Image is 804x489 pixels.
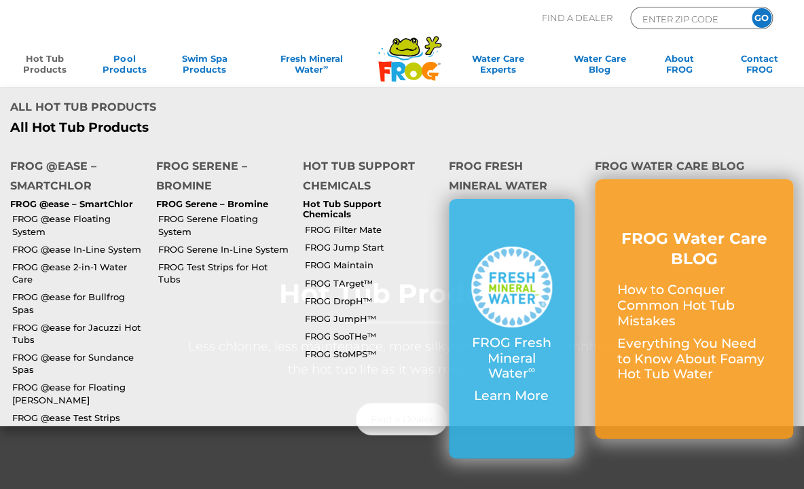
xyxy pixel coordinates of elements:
[302,198,381,220] a: Hot Tub Support Chemicals
[158,243,292,255] a: FROG Serene In-Line System
[617,229,771,270] h3: FROG Water Care BLOG
[595,156,794,179] h4: FROG Water Care Blog
[323,63,328,71] sup: ∞
[752,8,771,28] input: GO
[10,156,136,199] h4: FROG @ease – SmartChlor
[12,381,146,405] a: FROG @ease for Floating [PERSON_NAME]
[253,53,369,80] a: Fresh MineralWater∞
[158,261,292,285] a: FROG Test Strips for Hot Tubs
[156,199,282,210] p: FROG Serene – Bromine
[617,336,771,382] p: Everything You Need to Know About Foamy Hot Tub Water
[617,283,771,329] p: How to Conquer Common Hot Tub Mistakes
[302,156,428,199] h4: Hot Tub Support Chemicals
[304,259,438,271] a: FROG Maintain
[568,53,631,80] a: Water CareBlog
[10,120,392,136] a: All Hot Tub Products
[12,243,146,255] a: FROG @ease In-Line System
[471,247,552,411] a: FROG Fresh Mineral Water∞ Learn More
[173,53,236,80] a: Swim SpaProducts
[617,229,771,390] a: FROG Water Care BLOG How to Conquer Common Hot Tub Mistakes Everything You Need to Know About Foa...
[304,241,438,253] a: FROG Jump Start
[12,351,146,376] a: FROG @ease for Sundance Spas
[304,330,438,342] a: FROG SooTHe™
[14,53,76,80] a: Hot TubProducts
[94,53,156,80] a: PoolProducts
[10,97,392,120] h4: All Hot Tub Products
[12,321,146,346] a: FROG @ease for Jacuzzi Hot Tubs
[304,295,438,307] a: FROG DropH™
[528,363,535,376] sup: ∞
[542,7,613,29] p: Find A Dealer
[304,348,438,360] a: FROG StoMPS™
[156,156,282,199] h4: FROG Serene – Bromine
[471,388,552,404] p: Learn More
[158,213,292,237] a: FROG Serene Floating System
[304,277,438,289] a: FROG TArget™
[12,291,146,315] a: FROG @ease for Bullfrog Spas
[471,336,552,382] p: FROG Fresh Mineral Water
[304,312,438,325] a: FROG JumpH™
[641,11,733,26] input: Zip Code Form
[12,213,146,237] a: FROG @ease Floating System
[10,199,136,210] p: FROG @ease – SmartChlor
[12,261,146,285] a: FROG @ease 2-in-1 Water Care
[449,156,574,199] h4: FROG Fresh Mineral Water
[728,53,790,80] a: ContactFROG
[304,223,438,236] a: FROG Filter Mate
[648,53,711,80] a: AboutFROG
[12,412,146,424] a: FROG @ease Test Strips
[445,53,551,80] a: Water CareExperts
